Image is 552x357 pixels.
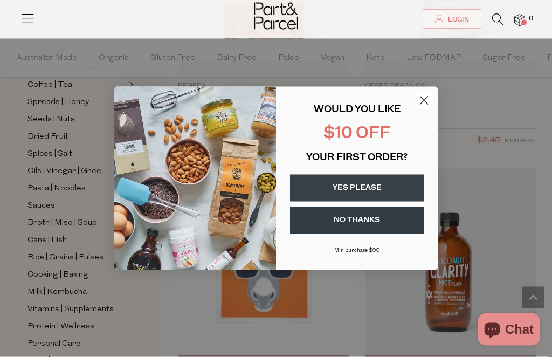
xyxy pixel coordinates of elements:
[323,126,390,142] span: $10 OFF
[334,248,380,253] span: Min purchase $99
[445,15,469,24] span: Login
[514,15,525,26] a: 0
[423,10,481,29] a: Login
[114,87,276,270] img: 43fba0fb-7538-40bc-babb-ffb1a4d097bc.jpeg
[474,313,543,348] inbox-online-store-chat: Shopify online store chat
[306,153,408,163] span: YOUR FIRST ORDER?
[314,105,401,115] span: WOULD YOU LIKE
[415,91,433,110] button: Close dialog
[290,207,424,234] button: NO THANKS
[254,3,298,30] img: Part&Parcel
[290,175,424,202] button: YES PLEASE
[526,14,536,24] span: 0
